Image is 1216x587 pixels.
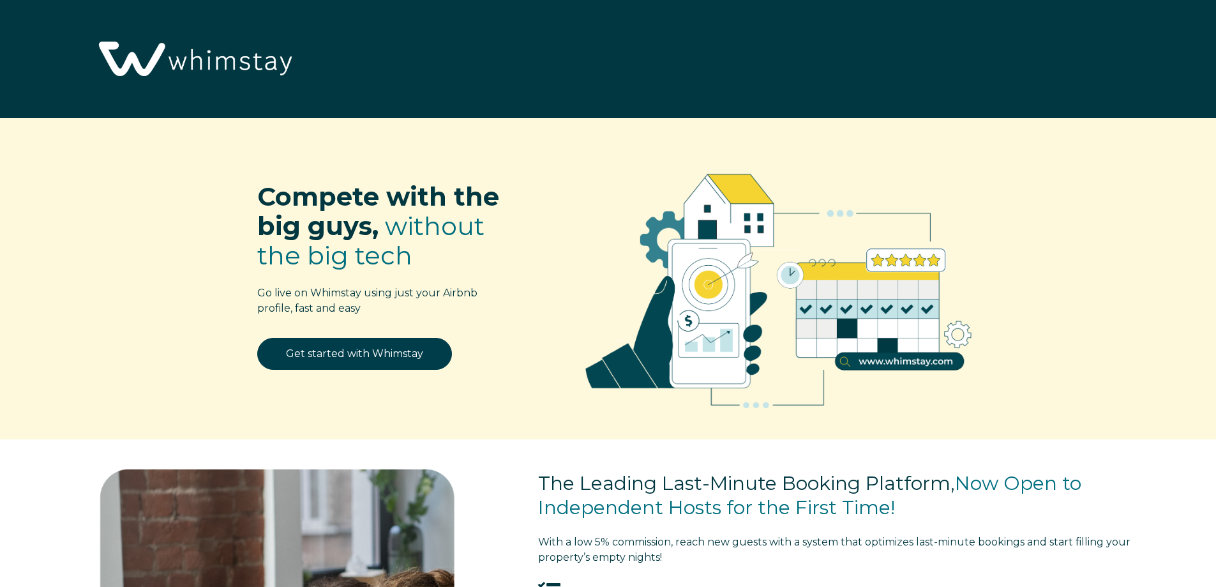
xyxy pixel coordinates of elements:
[538,536,1130,563] span: tart filling your property’s empty nights!
[257,287,477,314] span: Go live on Whimstay using just your Airbnb profile, fast and easy
[538,536,1054,548] span: With a low 5% commission, reach new guests with a system that optimizes last-minute bookings and s
[538,471,1081,519] span: Now Open to Independent Hosts for the First Time!
[257,210,484,271] span: without the big tech
[89,6,298,114] img: Whimstay Logo-02 1
[257,181,499,241] span: Compete with the big guys,
[257,338,452,370] a: Get started with Whimstay
[554,137,1003,432] img: RBO Ilustrations-02
[538,471,955,495] span: The Leading Last-Minute Booking Platform,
